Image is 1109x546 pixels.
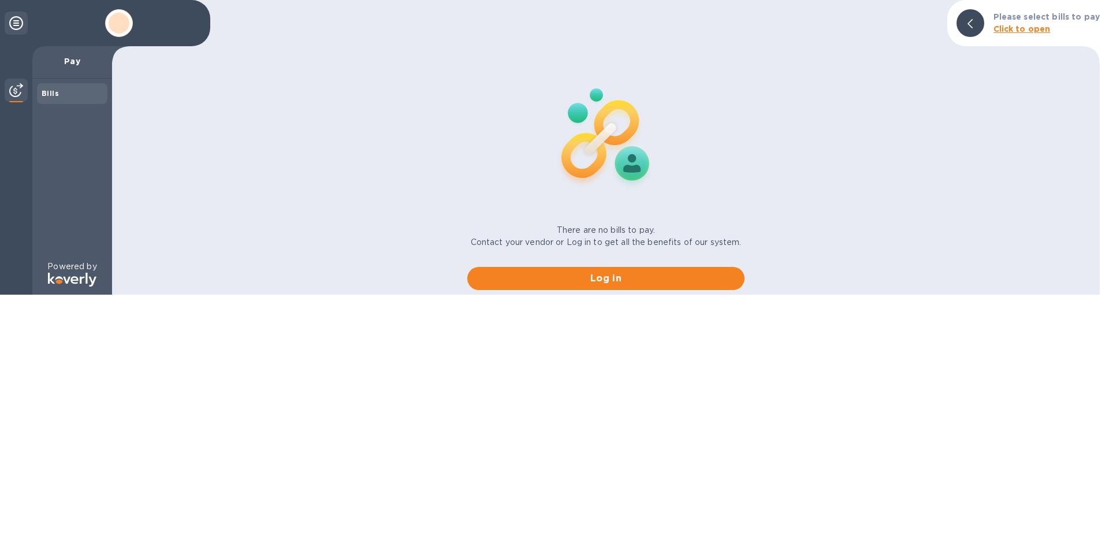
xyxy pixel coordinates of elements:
[42,55,103,67] p: Pay
[993,12,1100,21] b: Please select bills to pay
[477,272,735,285] span: Log in
[471,224,742,248] p: There are no bills to pay. Contact your vendor or Log in to get all the benefits of our system.
[47,261,96,273] p: Powered by
[48,273,96,287] img: Logo
[993,24,1051,34] b: Click to open
[467,267,745,290] button: Log in
[42,89,59,98] b: Bills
